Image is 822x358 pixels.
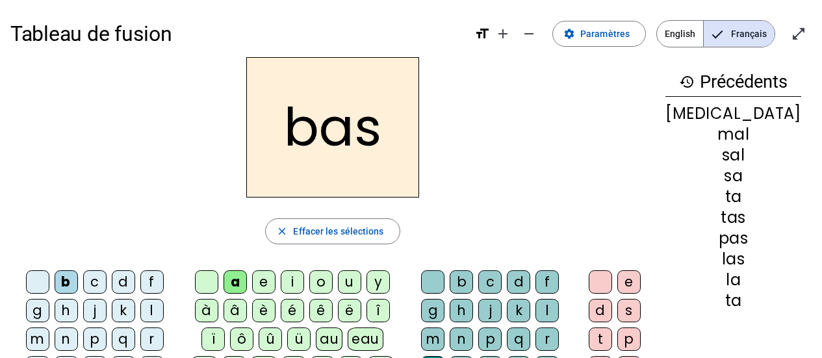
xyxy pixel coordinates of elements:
div: l [535,299,559,322]
div: q [507,327,530,351]
div: y [366,270,390,294]
div: ta [665,189,801,205]
div: k [507,299,530,322]
span: Français [704,21,775,47]
div: g [421,299,444,322]
span: Paramètres [580,26,630,42]
div: p [617,327,641,351]
div: m [26,327,49,351]
h3: Précédents [665,68,801,97]
button: Paramètres [552,21,646,47]
button: Entrer en plein écran [786,21,812,47]
button: Augmenter la taille de la police [490,21,516,47]
div: c [83,270,107,294]
div: m [421,327,444,351]
button: Effacer les sélections [265,218,400,244]
span: English [657,21,703,47]
div: à [195,299,218,322]
div: ë [338,299,361,322]
div: d [112,270,135,294]
div: â [224,299,247,322]
div: ta [665,293,801,309]
div: n [450,327,473,351]
div: las [665,251,801,267]
div: tas [665,210,801,225]
div: u [338,270,361,294]
div: r [535,327,559,351]
h2: bas [246,57,419,198]
div: î [366,299,390,322]
div: sal [665,147,801,163]
span: Effacer les sélections [293,224,383,239]
div: au [316,327,342,351]
div: f [535,270,559,294]
div: è [252,299,276,322]
mat-icon: remove [521,26,537,42]
div: s [617,299,641,322]
mat-icon: history [679,74,695,90]
div: p [478,327,502,351]
div: h [450,299,473,322]
div: b [55,270,78,294]
mat-icon: settings [563,28,575,40]
div: b [450,270,473,294]
mat-button-toggle-group: Language selection [656,20,775,47]
div: g [26,299,49,322]
div: eau [348,327,383,351]
div: ô [230,327,253,351]
div: o [309,270,333,294]
div: ê [309,299,333,322]
div: e [252,270,276,294]
div: n [55,327,78,351]
div: é [281,299,304,322]
div: t [589,327,612,351]
div: f [140,270,164,294]
div: pas [665,231,801,246]
div: [MEDICAL_DATA] [665,106,801,121]
div: û [259,327,282,351]
mat-icon: close [276,225,288,237]
div: r [140,327,164,351]
div: a [224,270,247,294]
div: d [507,270,530,294]
div: j [83,299,107,322]
div: k [112,299,135,322]
div: h [55,299,78,322]
button: Diminuer la taille de la police [516,21,542,47]
div: la [665,272,801,288]
div: ï [201,327,225,351]
div: ü [287,327,311,351]
div: i [281,270,304,294]
div: mal [665,127,801,142]
div: e [617,270,641,294]
div: q [112,327,135,351]
mat-icon: add [495,26,511,42]
div: j [478,299,502,322]
div: p [83,327,107,351]
mat-icon: format_size [474,26,490,42]
div: d [589,299,612,322]
div: l [140,299,164,322]
div: c [478,270,502,294]
div: sa [665,168,801,184]
h1: Tableau de fusion [10,13,464,55]
mat-icon: open_in_full [791,26,806,42]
